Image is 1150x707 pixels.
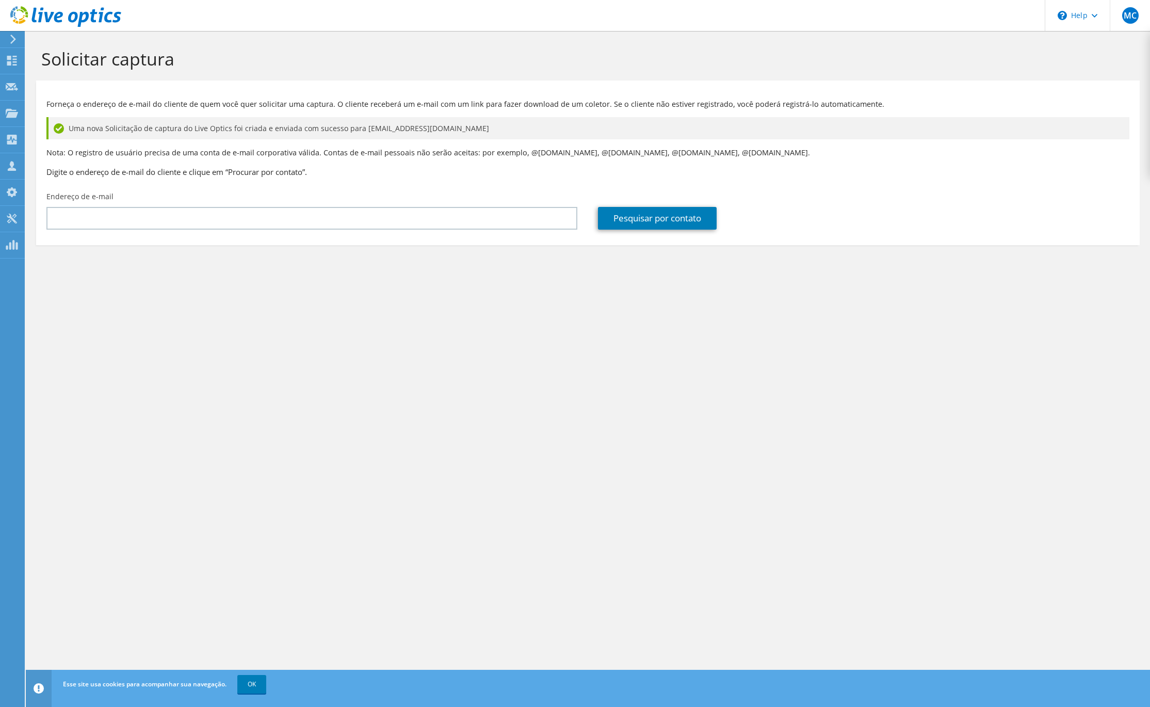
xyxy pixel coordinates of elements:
[46,166,1129,178] h3: Digite o endereço de e-mail do cliente e clique em “Procurar por contato”.
[69,123,489,134] span: Uma nova Solicitação de captura do Live Optics foi criada e enviada com sucesso para [EMAIL_ADDRE...
[237,675,266,694] a: OK
[46,99,1129,110] p: Forneça o endereço de e-mail do cliente de quem você quer solicitar uma captura. O cliente recebe...
[1058,11,1067,20] svg: \n
[1122,7,1139,24] span: MC
[598,207,717,230] a: Pesquisar por contato
[63,680,226,688] span: Esse site usa cookies para acompanhar sua navegação.
[41,48,1129,70] h1: Solicitar captura
[46,191,114,202] label: Endereço de e-mail
[46,147,1129,158] p: Nota: O registro de usuário precisa de uma conta de e-mail corporativa válida. Contas de e-mail p...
